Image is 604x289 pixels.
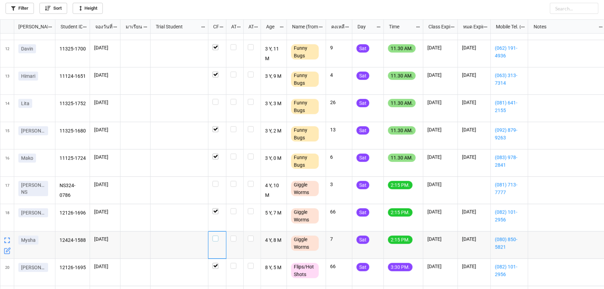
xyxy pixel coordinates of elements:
p: [DATE] [462,44,486,51]
div: 11.30 AM. [388,72,416,80]
div: grid [0,20,55,34]
p: [DATE] [462,72,486,79]
p: [DATE] [427,236,453,243]
div: Giggle Worms [291,181,319,196]
div: Sat [357,72,369,80]
p: [PERSON_NAME] NS [21,182,45,196]
div: Student ID (from [PERSON_NAME] Name) [56,23,82,30]
div: Funny Bugs [291,99,319,114]
span: 16 [5,150,9,177]
div: Day [353,23,376,30]
p: [DATE] [462,99,486,106]
p: [DATE] [427,181,453,188]
p: NS324-0786 [60,181,86,200]
p: 4 Y, 8 M [265,236,283,245]
a: (092) 879-9263 [495,126,524,142]
span: 14 [5,95,9,122]
p: [DATE] [94,263,116,270]
div: Sat [357,181,369,189]
div: 2:15 PM. [388,181,413,189]
div: มาเรียน [121,23,143,30]
p: [DATE] [94,154,116,161]
div: ATK [244,23,254,30]
a: (062) 191-4936 [495,44,524,60]
div: Sat [357,236,369,244]
p: 8 Y, 5 M [265,263,283,273]
a: Filter [6,3,34,14]
div: Notes [530,23,599,30]
div: 11.30 AM. [388,154,416,162]
a: (083) 978-2841 [495,154,524,169]
p: 4 [330,72,348,79]
p: 6 [330,154,348,161]
p: [DATE] [94,44,116,51]
p: 11124-1651 [60,72,86,81]
p: [DATE] [427,126,453,133]
p: Davin [21,45,33,52]
p: 11125-1724 [60,154,86,163]
div: คงเหลือ (from Nick Name) [327,23,345,30]
p: Lita [21,100,29,107]
div: Age [262,23,280,30]
p: 11325-1752 [60,99,86,109]
input: Search... [550,3,598,14]
p: 13 [330,126,348,133]
p: [DATE] [94,208,116,215]
p: 4 Y, 10 M [265,181,283,200]
span: 12 [5,40,9,67]
div: Funny Bugs [291,154,319,169]
p: [DATE] [462,236,486,243]
p: [DATE] [462,126,486,133]
p: 66 [330,208,348,215]
div: Funny Bugs [291,72,319,87]
p: 7 [330,236,348,243]
p: 66 [330,263,348,270]
div: Giggle Worms [291,236,319,251]
p: [DATE] [427,154,453,161]
p: 11325-1700 [60,44,86,54]
div: Sat [357,154,369,162]
div: Sat [357,126,369,135]
p: 3 Y, 0 M [265,154,283,163]
p: [PERSON_NAME] [21,127,45,134]
p: [DATE] [427,208,453,215]
p: [DATE] [94,99,116,106]
a: (081) 713-7777 [495,181,524,196]
p: [DATE] [94,181,116,188]
p: [DATE] [462,208,486,215]
p: 12126-1696 [60,208,86,218]
div: Sat [357,44,369,53]
p: Mako [21,155,33,162]
p: [PERSON_NAME] [21,264,45,271]
p: 12126-1695 [60,263,86,273]
div: Flips/Hot Shots [291,263,319,278]
div: [PERSON_NAME] Name [14,23,48,30]
div: 2:15 PM. [388,208,413,217]
div: ATT [227,23,237,30]
a: Height [73,3,103,14]
div: 11.30 AM. [388,126,416,135]
p: [DATE] [427,72,453,79]
p: [DATE] [427,263,453,270]
p: 3 Y, 3 M [265,99,283,109]
a: (081) 641-2155 [495,99,524,114]
a: (080) 850-5821 [495,236,524,251]
p: [DATE] [94,72,116,79]
p: [PERSON_NAME] [21,209,45,216]
p: 3 Y, 11 M [265,44,283,63]
div: Sat [357,263,369,271]
p: 3 Y, 2 M [265,126,283,136]
p: [DATE] [94,126,116,133]
p: Mysha [21,237,36,244]
span: 20 [5,259,9,286]
div: 11.30 AM. [388,44,416,53]
a: Sort [39,3,67,14]
div: Name (from Class) [288,23,318,30]
a: (063) 313-7314 [495,72,524,87]
p: [DATE] [462,154,486,161]
a: (082) 101-2956 [495,208,524,224]
div: Class Expiration [424,23,450,30]
p: [DATE] [427,44,453,51]
p: [DATE] [462,263,486,270]
div: CF [209,23,219,30]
